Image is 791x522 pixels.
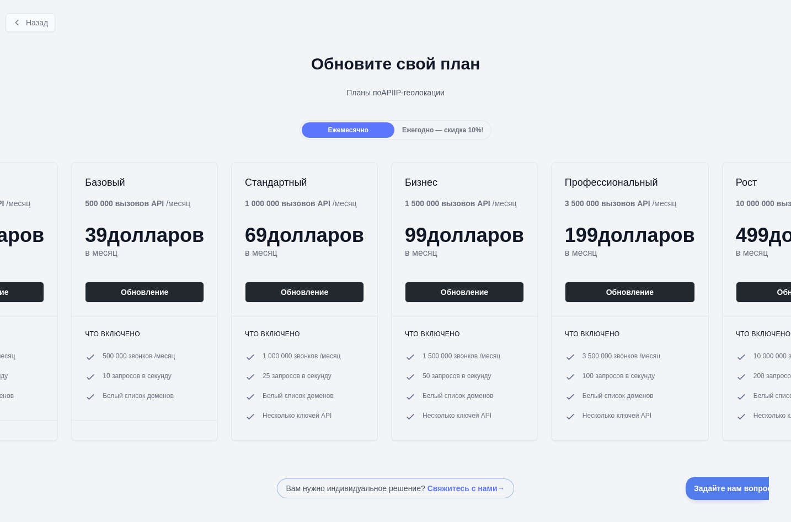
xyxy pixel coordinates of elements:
font: в месяц [245,248,277,257]
iframe: Переключить поддержку клиентов [686,477,769,500]
font: долларов [427,224,524,246]
font: в месяц [405,248,437,257]
font: долларов [598,224,695,246]
font: долларов [267,224,364,246]
font: Задайте нам вопрос [8,7,86,16]
font: в месяц [565,248,597,257]
font: 99 [405,224,427,246]
font: 199 [565,224,598,246]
